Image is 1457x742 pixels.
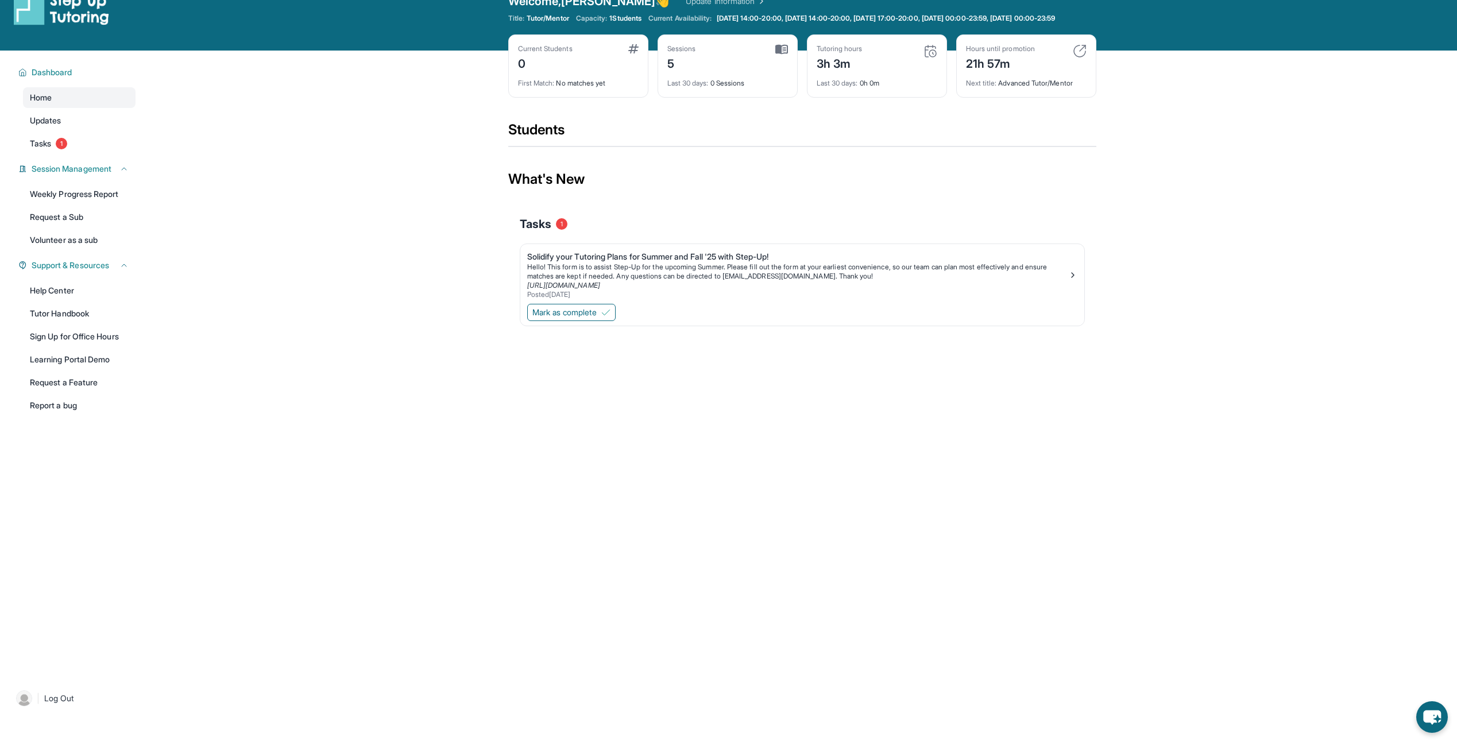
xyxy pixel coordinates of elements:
a: Learning Portal Demo [23,349,136,370]
div: 0 [518,53,573,72]
span: Current Availability: [648,14,712,23]
div: Advanced Tutor/Mentor [966,72,1087,88]
img: card [628,44,639,53]
span: Capacity: [576,14,608,23]
span: Next title : [966,79,997,87]
p: Hello! This form is to assist Step-Up for the upcoming Summer. Please fill out the form at your e... [527,262,1068,281]
img: card [775,44,788,55]
span: Tasks [30,138,51,149]
span: Session Management [32,163,111,175]
span: Tasks [520,216,551,232]
a: |Log Out [11,686,136,711]
a: Tasks1 [23,133,136,154]
div: Solidify your Tutoring Plans for Summer and Fall '25 with Step-Up! [527,251,1068,262]
div: Posted [DATE] [527,290,1068,299]
span: First Match : [518,79,555,87]
img: card [1073,44,1087,58]
span: Last 30 days : [817,79,858,87]
a: Updates [23,110,136,131]
img: card [923,44,937,58]
a: Request a Sub [23,207,136,227]
a: Solidify your Tutoring Plans for Summer and Fall '25 with Step-Up!Hello! This form is to assist S... [520,244,1084,302]
div: No matches yet [518,72,639,88]
div: Tutoring hours [817,44,863,53]
a: Report a bug [23,395,136,416]
div: 3h 3m [817,53,863,72]
div: 5 [667,53,696,72]
div: What's New [508,154,1096,204]
span: Dashboard [32,67,72,78]
span: | [37,691,40,705]
button: Session Management [27,163,129,175]
button: Support & Resources [27,260,129,271]
a: Weekly Progress Report [23,184,136,204]
span: Updates [30,115,61,126]
span: Mark as complete [532,307,597,318]
span: 1 [56,138,67,149]
div: 21h 57m [966,53,1035,72]
div: Current Students [518,44,573,53]
div: Students [508,121,1096,146]
span: Log Out [44,693,74,704]
span: Support & Resources [32,260,109,271]
button: chat-button [1416,701,1448,733]
a: Request a Feature [23,372,136,393]
span: Home [30,92,52,103]
a: Volunteer as a sub [23,230,136,250]
span: 1 Students [609,14,641,23]
span: Title: [508,14,524,23]
div: 0 Sessions [667,72,788,88]
a: [DATE] 14:00-20:00, [DATE] 14:00-20:00, [DATE] 17:00-20:00, [DATE] 00:00-23:59, [DATE] 00:00-23:59 [714,14,1058,23]
img: Mark as complete [601,308,610,317]
span: 1 [556,218,567,230]
span: Last 30 days : [667,79,709,87]
a: Sign Up for Office Hours [23,326,136,347]
img: user-img [16,690,32,706]
button: Dashboard [27,67,129,78]
span: [DATE] 14:00-20:00, [DATE] 14:00-20:00, [DATE] 17:00-20:00, [DATE] 00:00-23:59, [DATE] 00:00-23:59 [717,14,1056,23]
div: 0h 0m [817,72,937,88]
a: Home [23,87,136,108]
div: Hours until promotion [966,44,1035,53]
a: [URL][DOMAIN_NAME] [527,281,600,289]
div: Sessions [667,44,696,53]
span: Tutor/Mentor [527,14,569,23]
button: Mark as complete [527,304,616,321]
a: Help Center [23,280,136,301]
a: Tutor Handbook [23,303,136,324]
